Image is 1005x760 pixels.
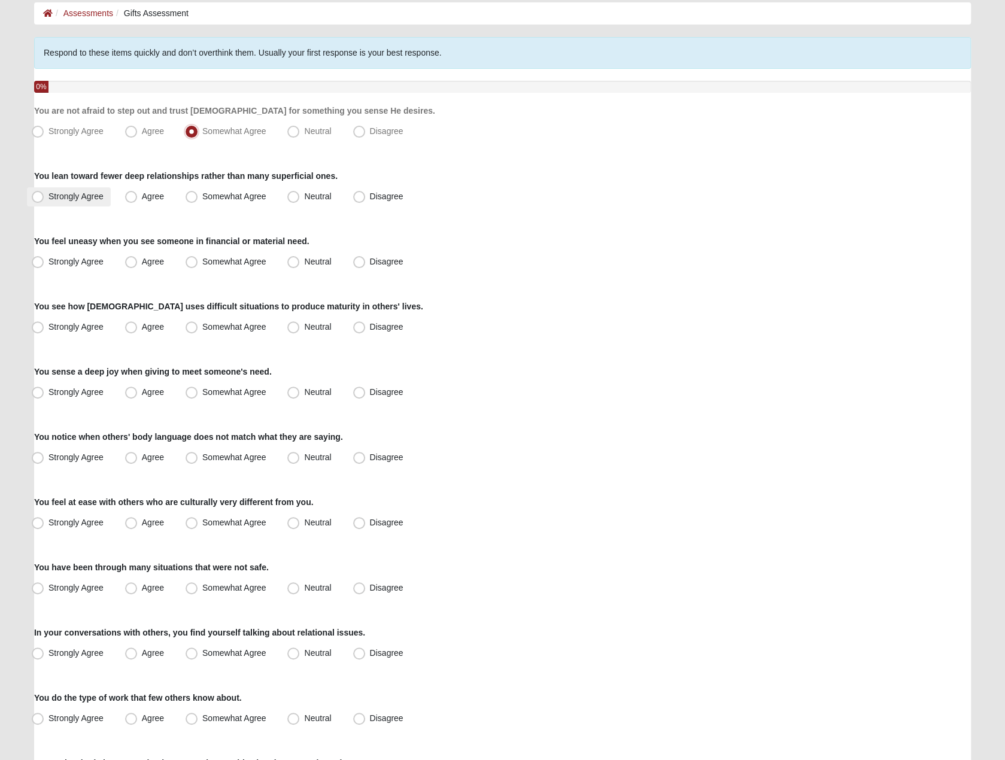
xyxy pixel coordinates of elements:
[370,648,403,658] span: Disagree
[370,518,403,527] span: Disagree
[370,583,403,592] span: Disagree
[48,583,104,592] span: Strongly Agree
[370,257,403,266] span: Disagree
[202,713,266,723] span: Somewhat Agree
[142,322,164,332] span: Agree
[34,692,242,704] label: You do the type of work that few others know about.
[34,235,309,247] label: You feel uneasy when you see someone in financial or material need.
[113,7,189,20] li: Gifts Assessment
[34,170,338,182] label: You lean toward fewer deep relationships rather than many superficial ones.
[370,713,403,723] span: Disagree
[142,713,164,723] span: Agree
[304,713,331,723] span: Neutral
[202,648,266,658] span: Somewhat Agree
[370,191,403,201] span: Disagree
[34,366,272,378] label: You sense a deep joy when giving to meet someone's need.
[202,191,266,201] span: Somewhat Agree
[34,300,423,312] label: You see how [DEMOGRAPHIC_DATA] uses difficult situations to produce maturity in others' lives.
[202,583,266,592] span: Somewhat Agree
[48,126,104,136] span: Strongly Agree
[304,191,331,201] span: Neutral
[34,431,343,443] label: You notice when others' body language does not match what they are saying.
[304,648,331,658] span: Neutral
[48,387,104,397] span: Strongly Agree
[202,322,266,332] span: Somewhat Agree
[370,322,403,332] span: Disagree
[370,387,403,397] span: Disagree
[142,518,164,527] span: Agree
[304,583,331,592] span: Neutral
[202,518,266,527] span: Somewhat Agree
[48,322,104,332] span: Strongly Agree
[34,561,269,573] label: You have been through many situations that were not safe.
[142,452,164,462] span: Agree
[34,496,314,508] label: You feel at ease with others who are culturally very different from you.
[202,452,266,462] span: Somewhat Agree
[370,126,403,136] span: Disagree
[142,387,164,397] span: Agree
[63,8,113,18] a: Assessments
[202,126,266,136] span: Somewhat Agree
[48,713,104,723] span: Strongly Agree
[202,387,266,397] span: Somewhat Agree
[48,518,104,527] span: Strongly Agree
[34,627,365,639] label: In your conversations with others, you find yourself talking about relational issues.
[142,191,164,201] span: Agree
[34,105,435,117] label: You are not afraid to step out and trust [DEMOGRAPHIC_DATA] for something you sense He desires.
[48,648,104,658] span: Strongly Agree
[44,48,442,57] span: Respond to these items quickly and don’t overthink them. Usually your first response is your best...
[304,322,331,332] span: Neutral
[142,583,164,592] span: Agree
[48,257,104,266] span: Strongly Agree
[304,126,331,136] span: Neutral
[304,387,331,397] span: Neutral
[370,452,403,462] span: Disagree
[142,257,164,266] span: Agree
[202,257,266,266] span: Somewhat Agree
[304,257,331,266] span: Neutral
[304,518,331,527] span: Neutral
[34,81,48,93] div: 0%
[142,126,164,136] span: Agree
[142,648,164,658] span: Agree
[48,452,104,462] span: Strongly Agree
[304,452,331,462] span: Neutral
[48,191,104,201] span: Strongly Agree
